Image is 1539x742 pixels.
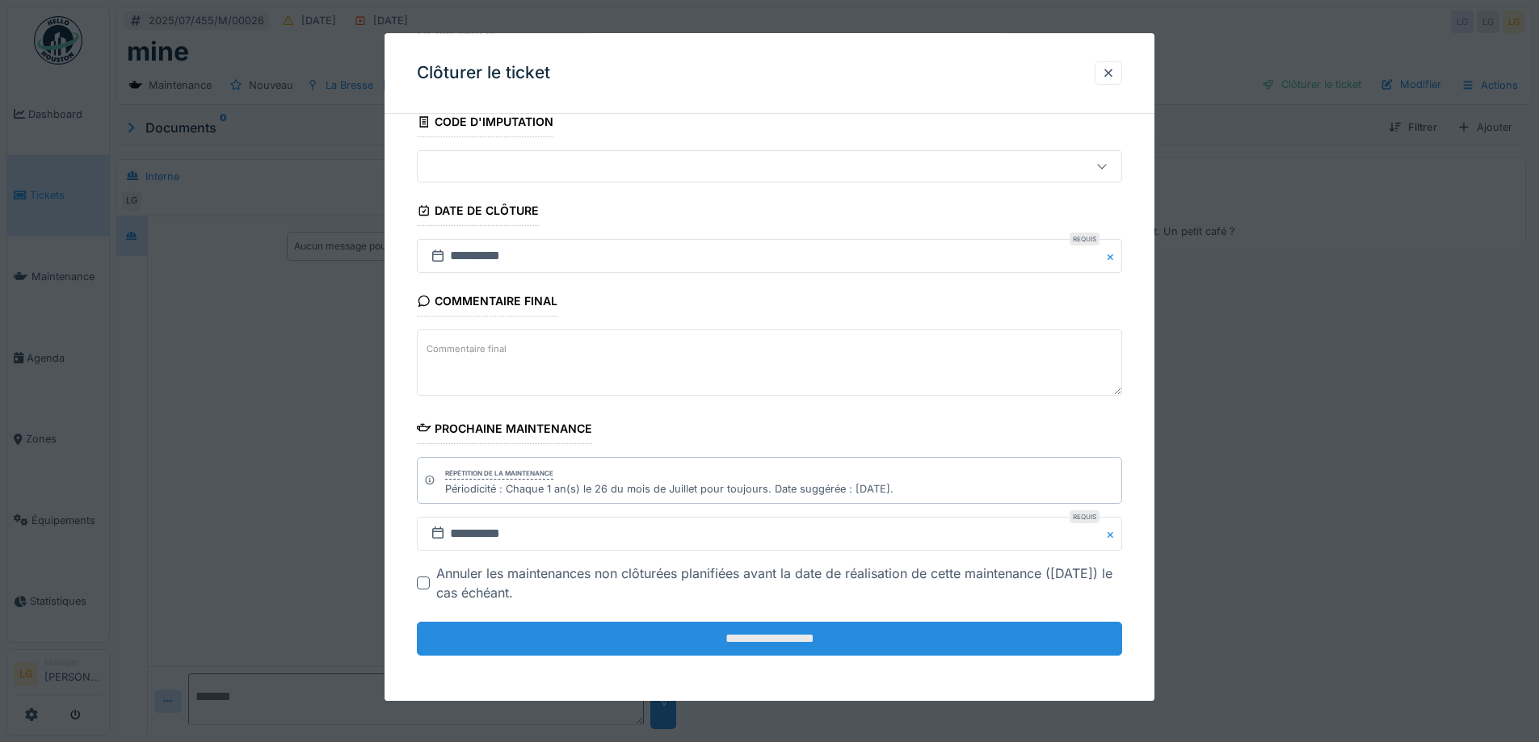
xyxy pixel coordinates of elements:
[417,417,592,444] div: Prochaine maintenance
[436,564,1122,602] div: Annuler les maintenances non clôturées planifiées avant la date de réalisation de cette maintenan...
[417,63,550,83] h3: Clôturer le ticket
[1104,517,1122,551] button: Close
[445,468,553,480] div: Répétition de la maintenance
[1070,510,1100,523] div: Requis
[445,481,894,497] div: Périodicité : Chaque 1 an(s) le 26 du mois de Juillet pour toujours. Date suggérée : [DATE].
[417,110,553,137] div: Code d'imputation
[417,199,539,227] div: Date de clôture
[1070,233,1100,246] div: Requis
[1104,240,1122,274] button: Close
[423,339,510,359] label: Commentaire final
[417,290,557,317] div: Commentaire final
